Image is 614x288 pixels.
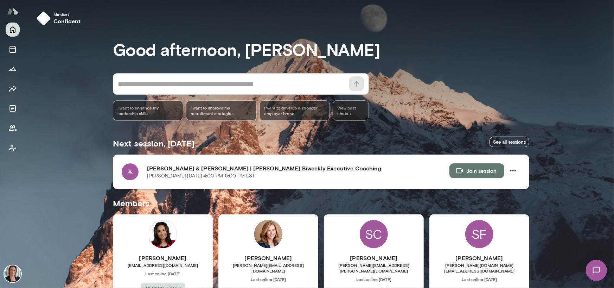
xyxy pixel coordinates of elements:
h6: [PERSON_NAME] [113,254,213,262]
button: Client app [6,141,20,155]
button: Growth Plan [6,62,20,76]
span: Last online [DATE] [429,276,529,282]
img: Mento [7,5,18,18]
h6: [PERSON_NAME] [429,254,529,262]
button: Insights [6,82,20,96]
button: Home [6,23,20,37]
img: Brittany Hart [149,220,177,248]
div: I want to improve my recruitment strategies [186,100,256,121]
span: I want to develop a stronger employer brand [264,105,325,116]
span: [PERSON_NAME][EMAIL_ADDRESS][PERSON_NAME][DOMAIN_NAME] [324,262,424,274]
span: [EMAIL_ADDRESS][DOMAIN_NAME] [113,262,213,268]
h5: Members [113,198,529,209]
a: See all sessions [490,137,529,148]
div: I want to develop a stronger employer brand [260,100,330,121]
span: View past chats -> [333,100,369,121]
h6: confident [53,17,81,25]
span: Last online [DATE] [113,271,213,276]
span: Last online [DATE] [324,276,424,282]
button: Join session [449,163,504,178]
button: Members [6,121,20,135]
img: Jennifer Alvarez [4,265,21,282]
h3: Good afternoon, [PERSON_NAME] [113,39,529,59]
span: [PERSON_NAME][EMAIL_ADDRESS][DOMAIN_NAME] [218,262,318,274]
button: Documents [6,101,20,115]
h5: Next session, [DATE] [113,138,194,149]
p: [PERSON_NAME] · [DATE] · 4:00 PM-5:00 PM EST [147,173,255,180]
h6: [PERSON_NAME] [218,254,318,262]
span: I want to improve my recruitment strategies [191,105,252,116]
img: Elisabeth Rice [254,220,282,248]
img: mindset [37,11,51,25]
h6: [PERSON_NAME] [324,254,424,262]
span: Last online [DATE] [218,276,318,282]
span: Mindset [53,11,81,17]
span: I want to enhance my leadership skills [117,105,179,116]
div: I want to enhance my leadership skills [113,100,183,121]
button: Mindsetconfident [34,8,86,28]
span: [PERSON_NAME][DOMAIN_NAME][EMAIL_ADDRESS][DOMAIN_NAME] [429,262,529,274]
div: SF [465,220,493,248]
div: SC [360,220,388,248]
button: Sessions [6,42,20,56]
h6: [PERSON_NAME] & [PERSON_NAME] | [PERSON_NAME] Biweekly Executive Coaching [147,164,449,173]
